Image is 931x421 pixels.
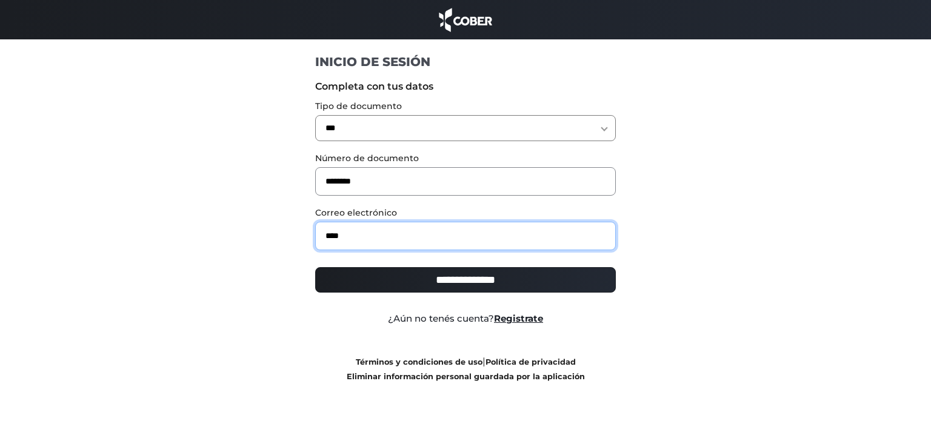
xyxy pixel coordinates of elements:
[436,6,495,33] img: cober_marca.png
[315,54,616,70] h1: INICIO DE SESIÓN
[315,100,616,113] label: Tipo de documento
[306,312,626,326] div: ¿Aún no tenés cuenta?
[486,357,576,366] a: Política de privacidad
[347,372,585,381] a: Eliminar información personal guardada por la aplicación
[315,152,616,165] label: Número de documento
[315,79,616,94] label: Completa con tus datos
[306,354,626,383] div: |
[315,207,616,219] label: Correo electrónico
[494,313,543,324] a: Registrate
[356,357,482,366] a: Términos y condiciones de uso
